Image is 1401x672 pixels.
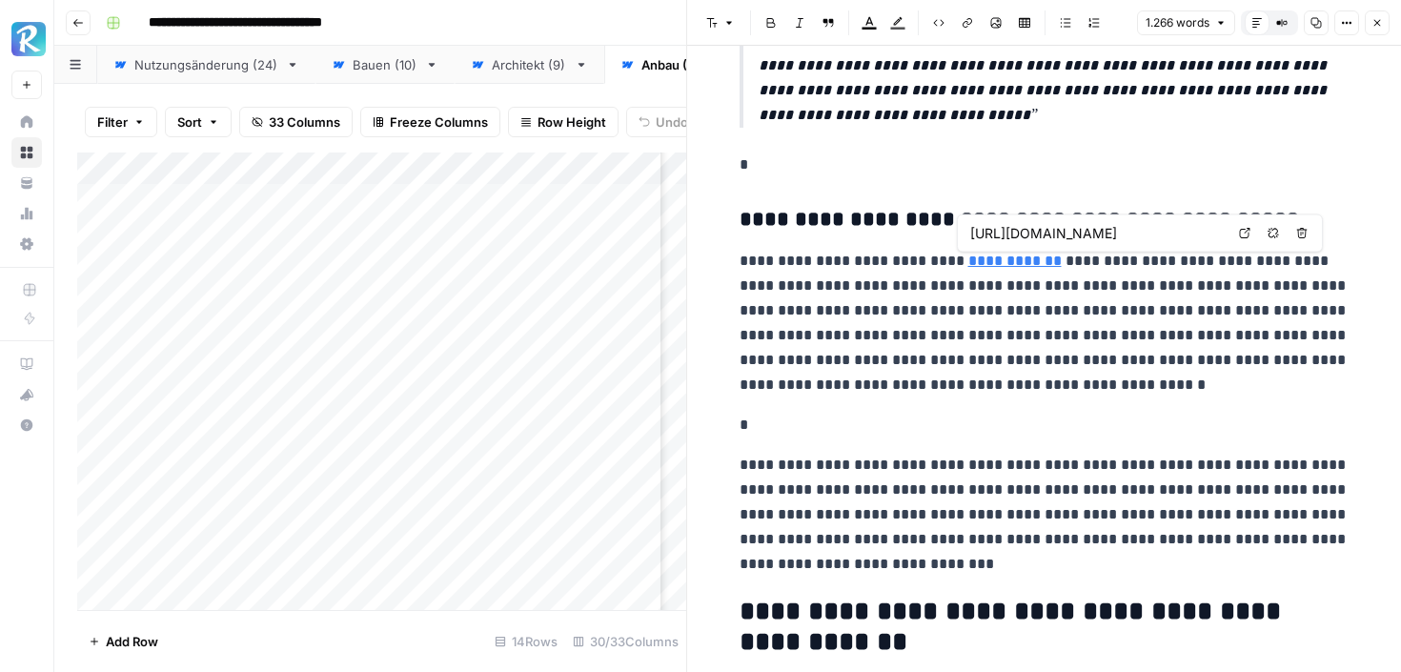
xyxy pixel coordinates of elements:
button: Sort [165,107,232,137]
button: Help + Support [11,410,42,440]
img: Radyant Logo [11,22,46,56]
button: What's new? [11,379,42,410]
a: Nutzungsänderung (24) [97,46,315,84]
span: Freeze Columns [390,112,488,132]
button: Freeze Columns [360,107,500,137]
span: Sort [177,112,202,132]
span: Undo [656,112,688,132]
div: Architekt (9) [492,55,567,74]
div: Bauen (10) [353,55,417,74]
button: Row Height [508,107,619,137]
span: 33 Columns [269,112,340,132]
div: What's new? [12,380,41,409]
button: Filter [85,107,157,137]
a: AirOps Academy [11,349,42,379]
div: 30/33 Columns [565,626,686,657]
a: Settings [11,229,42,259]
div: Anbau (11) [641,55,703,74]
a: Home [11,107,42,137]
a: Bauen (10) [315,46,455,84]
a: Architekt (9) [455,46,604,84]
a: Anbau (11) [604,46,741,84]
button: 1.266 words [1137,10,1235,35]
span: Add Row [106,632,158,651]
a: Usage [11,198,42,229]
button: Add Row [77,626,170,657]
div: Nutzungsänderung (24) [134,55,278,74]
button: 33 Columns [239,107,353,137]
button: Undo [626,107,700,137]
span: 1.266 words [1146,14,1209,31]
span: Row Height [538,112,606,132]
span: Filter [97,112,128,132]
div: 14 Rows [487,626,565,657]
a: Browse [11,137,42,168]
button: Workspace: Radyant [11,15,42,63]
a: Your Data [11,168,42,198]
